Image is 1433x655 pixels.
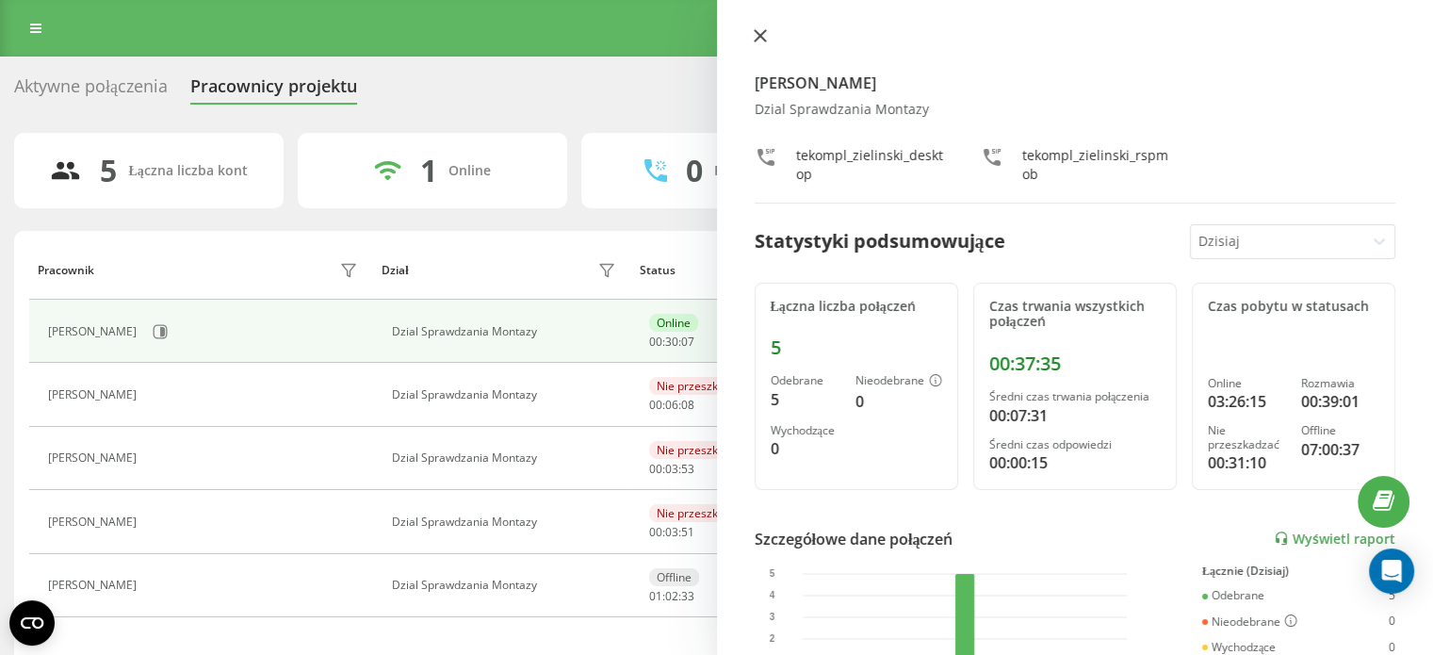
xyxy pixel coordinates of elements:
div: Nieodebrane [855,374,942,389]
div: 0 [855,390,942,413]
div: Nieodebrane [1202,614,1297,630]
div: Online [448,163,491,179]
div: tekompl_zielinski_rspmob [1022,146,1169,184]
div: 00:39:01 [1301,390,1379,413]
div: 03:26:15 [1208,390,1286,413]
div: 5 [771,388,840,411]
div: Czas trwania wszystkich połączeń [989,299,1161,331]
div: Rozmawiają [714,163,790,179]
a: Wyświetl raport [1274,531,1395,547]
div: tekompl_zielinski_desktop [796,146,943,184]
div: : : [649,399,694,412]
div: 0 [1389,614,1395,630]
span: 00 [649,397,662,413]
div: 1 [420,153,437,188]
div: Online [649,314,698,332]
div: : : [649,590,694,603]
span: 03 [665,461,678,477]
div: Odebrane [1202,589,1264,602]
div: Nie przeszkadzać [649,377,757,395]
div: [PERSON_NAME] [48,516,141,529]
div: Łączna liczba połączeń [771,299,942,315]
div: 0 [686,153,703,188]
div: 5 [1389,589,1395,602]
div: Nie przeszkadzać [1208,424,1286,451]
div: 00:00:15 [989,451,1161,474]
div: Nie przeszkadzać [649,441,757,459]
div: Status [640,264,676,277]
div: Online [1208,377,1286,390]
button: Open CMP widget [9,600,55,646]
div: : : [649,526,694,539]
div: Szczegółowe dane połączeń [755,528,953,550]
div: Pracownik [38,264,94,277]
div: Łączna liczba kont [128,163,247,179]
div: [PERSON_NAME] [48,388,141,401]
span: 33 [681,588,694,604]
span: 03 [665,524,678,540]
div: Dzial Sprawdzania Montazy [392,451,621,465]
div: Odebrane [771,374,840,387]
div: 00:31:10 [1208,451,1286,474]
div: Offline [1301,424,1379,437]
span: 00 [649,524,662,540]
span: 51 [681,524,694,540]
div: 07:00:37 [1301,438,1379,461]
div: Dzial Sprawdzania Montazy [392,516,621,529]
div: Dzial Sprawdzania Montazy [392,388,621,401]
div: Średni czas trwania połączenia [989,390,1161,403]
div: Offline [649,568,699,586]
span: 00 [649,334,662,350]
span: 01 [649,588,662,604]
div: 00:37:35 [989,352,1161,375]
span: 07 [681,334,694,350]
div: [PERSON_NAME] [48,451,141,465]
div: Pracownicy projektu [190,76,357,106]
div: Aktywne połączenia [14,76,168,106]
div: 5 [100,153,117,188]
div: 00:07:31 [989,404,1161,427]
div: [PERSON_NAME] [48,579,141,592]
text: 5 [769,568,774,579]
div: : : [649,336,694,349]
div: 0 [1389,641,1395,654]
div: Dzial Sprawdzania Montazy [392,325,621,338]
div: Łącznie (Dzisiaj) [1202,565,1395,578]
div: Nie przeszkadzać [649,504,757,522]
div: Średni czas odpowiedzi [989,438,1161,451]
span: 08 [681,397,694,413]
text: 3 [769,612,774,622]
span: 02 [665,588,678,604]
span: 30 [665,334,678,350]
div: [PERSON_NAME] [48,325,141,338]
div: Rozmawia [1301,377,1379,390]
div: 0 [771,437,840,460]
div: : : [649,463,694,476]
div: 5 [771,336,942,359]
div: Statystyki podsumowujące [755,227,1005,255]
div: Dzial Sprawdzania Montazy [755,102,1396,118]
span: 53 [681,461,694,477]
div: Dzial Sprawdzania Montazy [392,579,621,592]
div: Czas pobytu w statusach [1208,299,1379,315]
text: 2 [769,633,774,644]
span: 06 [665,397,678,413]
div: Open Intercom Messenger [1369,549,1414,594]
div: Wychodzące [1202,641,1276,654]
div: Wychodzące [771,424,840,437]
div: Dział [382,264,408,277]
h4: [PERSON_NAME] [755,72,1396,94]
text: 4 [769,590,774,600]
span: 00 [649,461,662,477]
